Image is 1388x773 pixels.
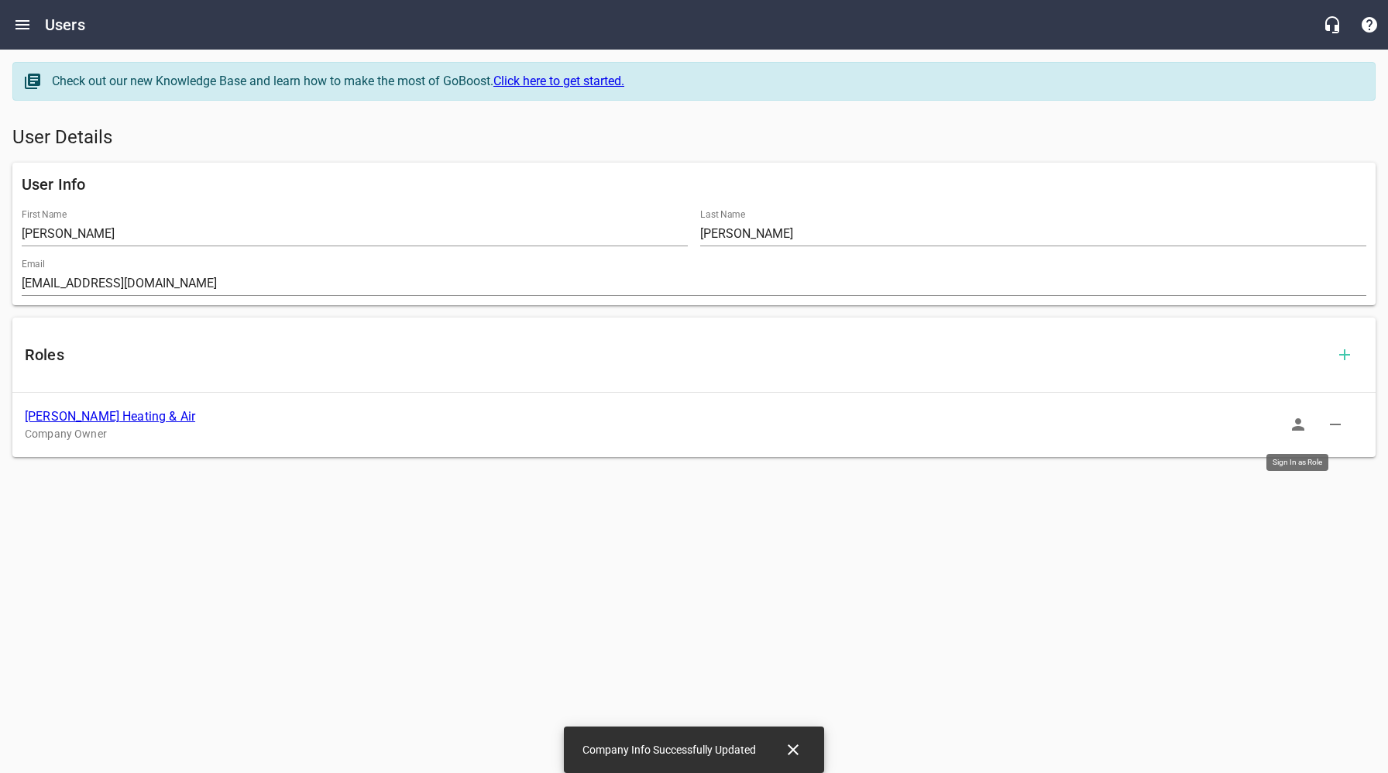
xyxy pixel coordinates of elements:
button: Open drawer [4,6,41,43]
a: Click here to get started. [493,74,624,88]
label: First Name [22,210,67,219]
label: Last Name [700,210,745,219]
button: Support Portal [1351,6,1388,43]
button: Close [775,731,812,768]
div: Check out our new Knowledge Base and learn how to make the most of GoBoost. [52,72,1359,91]
a: [PERSON_NAME] Heating & Air [25,409,195,424]
h5: User Details [12,125,1376,150]
label: Email [22,259,45,269]
button: Add Role [1326,336,1363,373]
button: Live Chat [1314,6,1351,43]
h6: Roles [25,342,1326,367]
span: Company Info Successfully Updated [582,744,756,756]
h6: User Info [22,172,1366,197]
button: Delete Role [1317,406,1354,443]
p: Company Owner [25,426,1338,442]
h6: Users [45,12,85,37]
